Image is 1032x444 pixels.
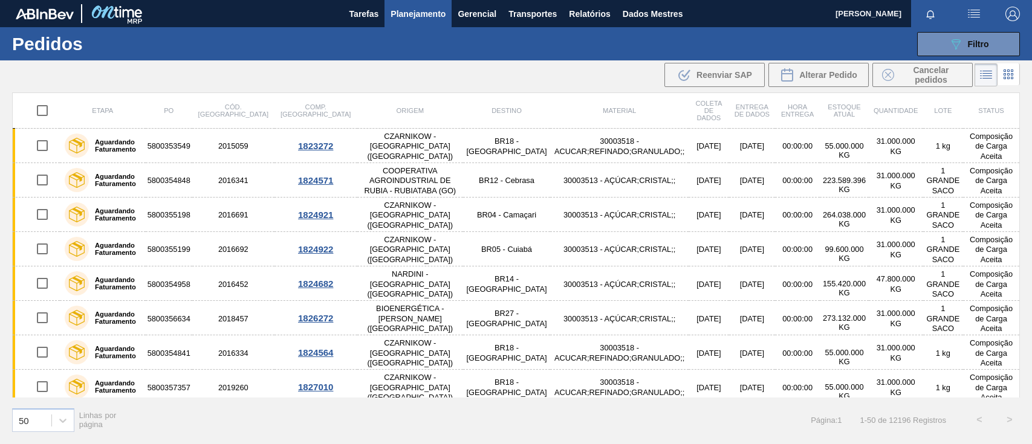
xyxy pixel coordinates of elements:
font: Dados Mestres [623,9,683,19]
font: Linhas por página [79,411,117,429]
font: 1826272 [298,313,333,323]
font: Composição de Carga Aceita [970,269,1013,298]
font: 50 [867,416,875,425]
button: < [964,405,995,435]
font: 1824571 [298,175,333,185]
font: 55.000.000 KG [825,141,863,159]
font: Gerencial [458,9,496,19]
a: Aguardando Faturamento58003551982016691CZARNIKOW - [GEOGRAPHIC_DATA] ([GEOGRAPHIC_DATA])BR04 - Ca... [13,198,1020,232]
font: Entrega de dados [735,103,770,118]
font: BR04 - Camaçari [477,211,536,220]
font: [DATE] [696,383,721,392]
font: [DATE] [696,280,721,289]
font: 31.000.000 KG [877,343,915,362]
font: Aguardando Faturamento [95,276,136,291]
font: BR18 - [GEOGRAPHIC_DATA] [466,343,547,362]
font: [DATE] [740,280,764,289]
font: BR12 - Cebrasa [479,176,534,185]
div: Visão em Lista [975,63,998,86]
font: 55.000.000 KG [825,382,863,401]
font: 5800355198 [148,211,190,220]
font: 5800357357 [148,383,190,392]
img: Sair [1005,7,1020,21]
font: Transportes [508,9,557,19]
font: 1823272 [298,141,333,151]
font: 1 kg [936,141,950,150]
font: Quantidade [874,107,918,114]
font: Aguardando Faturamento [95,379,136,394]
font: 1 GRANDE SACO [926,201,959,230]
font: Material [603,107,636,114]
font: 5800354848 [148,176,190,185]
font: Aguardando Faturamento [95,173,136,187]
font: 00:00:00 [782,314,813,323]
font: 273.132.000 KG [823,314,866,332]
font: CZARNIKOW - [GEOGRAPHIC_DATA] ([GEOGRAPHIC_DATA]) [367,235,453,264]
font: [DATE] [696,245,721,254]
font: 00:00:00 [782,349,813,358]
font: 1 GRANDE SACO [926,166,959,195]
font: Composição de Carga Aceita [970,235,1013,264]
img: TNhmsLtSVTkK8tSr43FrP2fwEKptu5GPRR3wAAAABJRU5ErkJggg== [16,8,74,19]
font: [DATE] [696,314,721,323]
font: Alterar Pedido [799,70,857,80]
div: Cancelar Pedidos em Massa [872,63,973,87]
font: Status [978,107,1004,114]
div: Visão em Cards [998,63,1020,86]
font: 1 [860,416,865,425]
font: [DATE] [696,176,721,185]
font: COOPERATIVA AGROINDUSTRIAL DE RUBIA - RUBIATABA (GO) [364,166,456,195]
font: Pedidos [12,34,83,54]
font: 1824921 [298,210,333,220]
font: 47.800.000 KG [877,274,915,294]
font: 2019260 [218,383,248,392]
font: Composição de Carga Aceita [970,304,1013,333]
a: Aguardando Faturamento58003535492015059CZARNIKOW - [GEOGRAPHIC_DATA] ([GEOGRAPHIC_DATA])BR18 - [G... [13,129,1020,163]
font: 50 [19,415,29,425]
font: 31.000.000 KG [877,137,915,156]
div: Reenviar SAP [664,63,765,87]
font: 00:00:00 [782,383,813,392]
font: CZARNIKOW - [GEOGRAPHIC_DATA] ([GEOGRAPHIC_DATA]) [367,132,453,161]
font: 31.000.000 KG [877,240,915,259]
font: PO [164,107,174,114]
font: 30003513 - AÇÚCAR;CRISTAL;; [563,314,675,323]
button: Cancelar pedidos [872,63,973,87]
font: 5800354958 [148,280,190,289]
font: 2016334 [218,349,248,358]
font: 30003513 - AÇÚCAR;CRISTAL;; [563,211,675,220]
font: Página [811,416,835,425]
font: [DATE] [740,314,764,323]
font: 5800353549 [148,141,190,150]
font: : [836,416,838,425]
font: Origem [397,107,424,114]
font: CZARNIKOW - [GEOGRAPHIC_DATA] ([GEOGRAPHIC_DATA]) [367,201,453,230]
div: Alterar Pedido [768,63,869,87]
font: < [976,414,982,425]
font: [DATE] [696,349,721,358]
font: Composição de Carga Aceita [970,373,1013,402]
font: 2016691 [218,211,248,220]
font: 1 kg [936,349,950,358]
font: 1 GRANDE SACO [926,235,959,264]
font: BR05 - Cuiabá [481,245,532,254]
a: Aguardando Faturamento58003548482016341COOPERATIVA AGROINDUSTRIAL DE RUBIA - RUBIATABA (GO)BR12 -... [13,163,1020,198]
button: Notificações [911,5,950,22]
a: Aguardando Faturamento58003548412016334CZARNIKOW - [GEOGRAPHIC_DATA] ([GEOGRAPHIC_DATA])BR18 - [G... [13,335,1020,370]
font: Aguardando Faturamento [95,138,136,153]
font: 00:00:00 [782,141,813,150]
font: - [865,416,867,425]
font: Aguardando Faturamento [95,310,136,325]
font: 31.000.000 KG [877,205,915,225]
font: BR18 - [GEOGRAPHIC_DATA] [466,137,547,156]
font: [DATE] [740,211,764,220]
font: 223.589.396 KG [823,176,866,194]
font: Registros [913,416,946,425]
font: [DATE] [740,245,764,254]
font: Relatórios [569,9,610,19]
font: 5800355199 [148,245,190,254]
font: Cód. [GEOGRAPHIC_DATA] [198,103,268,118]
font: BR14 - [GEOGRAPHIC_DATA] [466,274,547,294]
